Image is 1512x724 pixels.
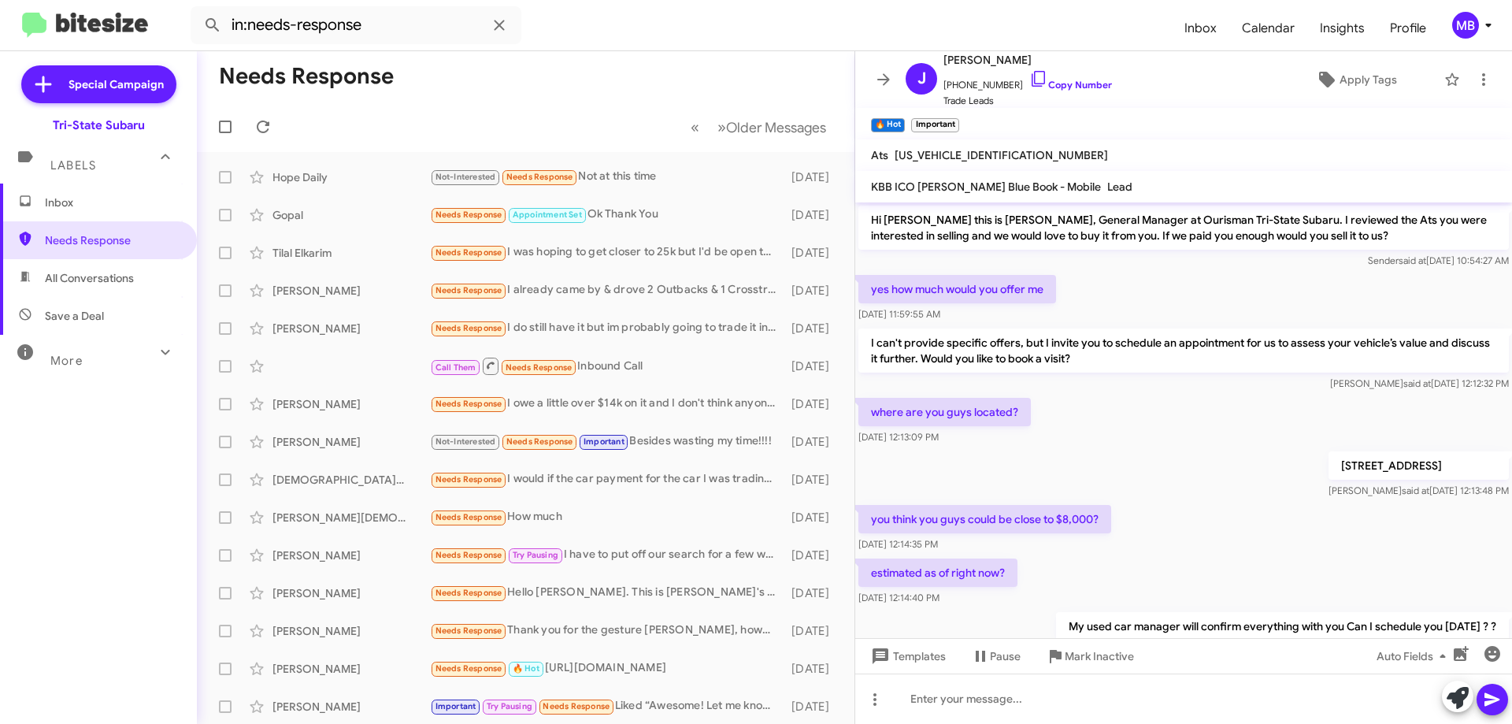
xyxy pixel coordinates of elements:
span: Mark Inactive [1065,642,1134,670]
span: Needs Response [435,285,502,295]
div: I would if the car payment for the car I was trading it for was a reasonable payment....looking f... [430,470,784,488]
p: estimated as of right now? [858,559,1017,587]
span: [DATE] 12:13:09 PM [858,431,939,443]
span: Needs Response [506,172,573,182]
p: [STREET_ADDRESS] [1329,451,1509,480]
span: Important [584,436,624,447]
a: Special Campaign [21,65,176,103]
span: All Conversations [45,270,134,286]
p: I can't provide specific offers, but I invite you to schedule an appointment for us to assess you... [858,329,1509,373]
div: [DEMOGRAPHIC_DATA][PERSON_NAME] [272,472,430,488]
span: « [691,117,699,137]
span: Call Them [435,362,476,373]
span: Save a Deal [45,308,104,324]
div: [DATE] [784,434,842,450]
div: [PERSON_NAME] [272,321,430,336]
span: Try Pausing [487,701,532,711]
div: Inbound Call [430,356,784,376]
span: Pause [990,642,1021,670]
span: Needs Response [435,474,502,485]
span: Needs Response [506,436,573,447]
a: Copy Number [1029,79,1112,91]
span: Needs Response [543,701,610,711]
button: Auto Fields [1364,642,1465,670]
div: [PERSON_NAME] [272,699,430,715]
a: Insights [1307,6,1377,51]
span: Needs Response [435,588,502,598]
div: [DATE] [784,245,842,261]
span: [PERSON_NAME] [943,50,1112,69]
span: Needs Response [435,247,502,258]
div: Tilal Elkarim [272,245,430,261]
span: [US_VEHICLE_IDENTIFICATION_NUMBER] [895,148,1108,162]
span: [PERSON_NAME] [DATE] 12:12:32 PM [1330,377,1509,389]
span: said at [1399,254,1426,266]
div: [PERSON_NAME] [272,661,430,677]
div: Besides wasting my time!!!! [430,433,784,451]
span: Important [435,701,476,711]
span: [PHONE_NUMBER] [943,69,1112,93]
span: Appointment Set [513,210,582,220]
div: MB [1452,12,1479,39]
h1: Needs Response [219,64,394,89]
span: Apply Tags [1340,65,1397,94]
div: [PERSON_NAME] [272,396,430,412]
div: I owe a little over $14k on it and I don't think anyone would buy it for that amount [430,395,784,413]
span: Sender [DATE] 10:54:27 AM [1368,254,1509,266]
span: Not-Interested [435,436,496,447]
p: you think you guys could be close to $8,000? [858,505,1111,533]
span: Lead [1107,180,1132,194]
a: Profile [1377,6,1439,51]
div: Ok Thank You [430,206,784,224]
div: Not at this time [430,168,784,186]
span: Needs Response [506,362,573,373]
div: I have to put off our search for a few weeks due to a pressing matter at work. I will reach back ... [430,546,784,564]
div: [DATE] [784,699,842,715]
span: said at [1402,485,1429,496]
button: Templates [855,642,958,670]
input: Search [191,6,521,44]
div: [DATE] [784,510,842,525]
nav: Page navigation example [682,111,836,143]
div: [DATE] [784,661,842,677]
span: Older Messages [726,119,826,136]
span: J [917,66,926,91]
div: Thank you for the gesture [PERSON_NAME], however the BRZ driver my grandson Loves the car. So it ... [430,622,784,640]
div: [DATE] [784,548,842,563]
span: said at [1403,377,1431,389]
div: [PERSON_NAME] [272,548,430,563]
span: Needs Response [435,512,502,522]
span: » [717,117,726,137]
span: Not-Interested [435,172,496,182]
span: [DATE] 11:59:55 AM [858,308,940,320]
button: Apply Tags [1275,65,1436,94]
span: Labels [50,158,96,173]
span: Needs Response [435,626,502,636]
span: Ats [871,148,888,162]
div: [DATE] [784,396,842,412]
button: Mark Inactive [1033,642,1147,670]
a: Inbox [1172,6,1229,51]
div: [DATE] [784,585,842,601]
div: How much [430,508,784,526]
div: [DATE] [784,207,842,223]
div: [DATE] [784,169,842,185]
div: I do still have it but im probably going to trade it into carvana for a tesla model y. They gave ... [430,319,784,337]
span: [DATE] 12:14:40 PM [858,592,939,603]
button: Previous [681,111,709,143]
p: where are you guys located? [858,398,1031,426]
span: Calendar [1229,6,1307,51]
div: [DATE] [784,623,842,639]
p: yes how much would you offer me [858,275,1056,303]
span: Needs Response [435,663,502,674]
span: More [50,354,83,368]
span: Auto Fields [1377,642,1452,670]
div: [PERSON_NAME] [272,585,430,601]
div: [DATE] [784,321,842,336]
small: Important [911,118,958,132]
span: Needs Response [435,550,502,560]
div: I was hoping to get closer to 25k but I'd be open to hearing what you can offer [430,243,784,262]
div: Hello [PERSON_NAME]. This is [PERSON_NAME]'s wife's email. So I am going to give you his email: [... [430,584,784,602]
